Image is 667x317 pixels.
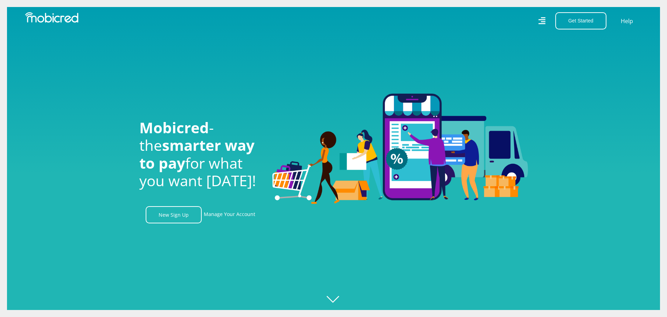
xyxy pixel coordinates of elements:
[620,16,633,26] a: Help
[555,12,606,29] button: Get Started
[204,206,255,223] a: Manage Your Account
[139,119,262,190] h1: - the for what you want [DATE]!
[272,94,528,204] img: Welcome to Mobicred
[139,135,255,173] span: smarter way to pay
[139,117,209,137] span: Mobicred
[146,206,202,223] a: New Sign Up
[25,12,78,23] img: Mobicred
